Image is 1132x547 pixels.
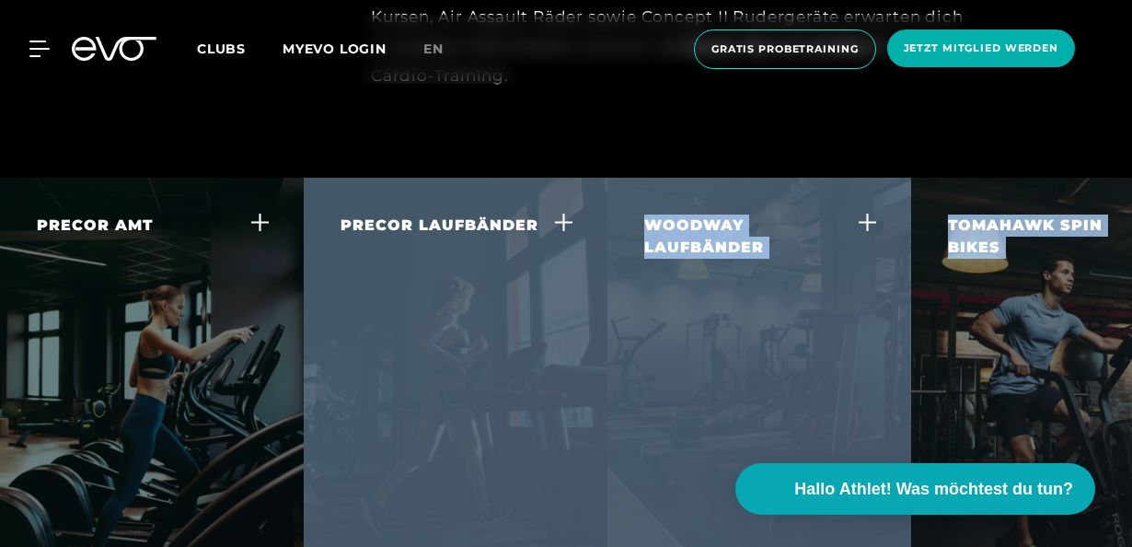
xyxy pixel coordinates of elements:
a: Jetzt Mitglied werden [882,29,1080,69]
a: en [423,39,466,60]
div: PRECOR AMT [37,215,153,237]
span: Gratis Probetraining [711,41,859,57]
span: Hallo Athlet! Was möchtest du tun? [794,477,1073,502]
span: en [423,41,444,57]
span: Clubs [197,41,246,57]
button: Hallo Athlet! Was möchtest du tun? [735,463,1095,515]
span: Jetzt Mitglied werden [904,41,1058,56]
a: Clubs [197,40,283,57]
a: MYEVO LOGIN [283,41,387,57]
a: Gratis Probetraining [688,29,882,69]
div: WOODWAY LAUFBÄNDER [644,215,851,259]
div: PRECOR LAUFBÄNDER [341,215,538,237]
